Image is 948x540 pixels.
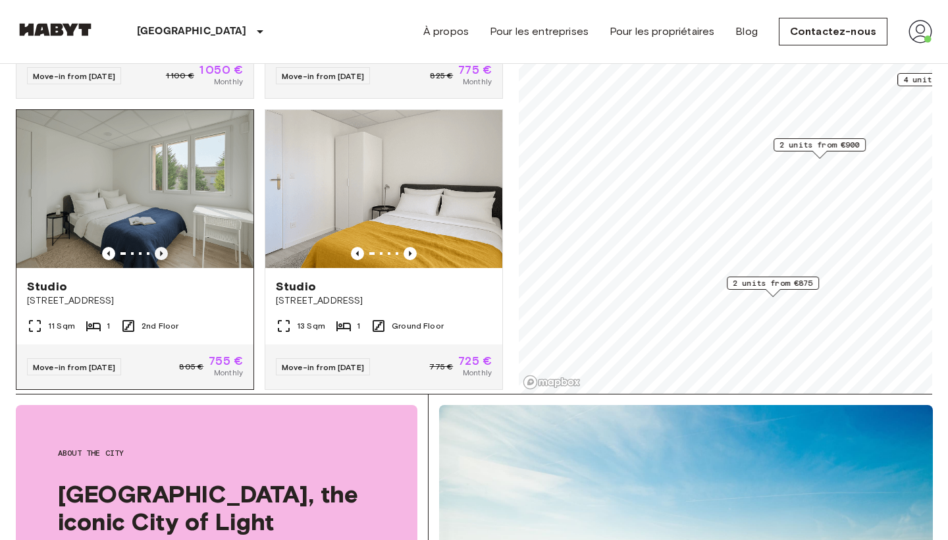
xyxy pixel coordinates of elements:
[458,64,492,76] span: 775 €
[733,277,813,289] span: 2 units from €875
[458,355,492,367] span: 725 €
[351,247,364,260] button: Previous image
[58,480,375,535] span: [GEOGRAPHIC_DATA], the iconic City of Light
[523,375,581,390] a: Mapbox logo
[297,320,325,332] span: 13 Sqm
[282,362,364,372] span: Move-in from [DATE]
[430,70,453,82] span: 825 €
[429,361,453,373] span: 775 €
[214,367,243,379] span: Monthly
[107,320,110,332] span: 1
[735,24,758,40] a: Blog
[27,279,67,294] span: Studio
[199,64,243,76] span: 1 050 €
[276,294,492,308] span: [STREET_ADDRESS]
[774,138,866,159] div: Map marker
[102,247,115,260] button: Previous image
[166,70,194,82] span: 1 100 €
[265,109,503,390] a: Marketing picture of unit FR-18-010-002-001Previous imagePrevious imageStudio[STREET_ADDRESS]13 S...
[179,361,203,373] span: 805 €
[276,279,316,294] span: Studio
[209,355,243,367] span: 755 €
[463,367,492,379] span: Monthly
[16,110,253,268] img: Marketing picture of unit FR-18-010-013-001
[142,320,178,332] span: 2nd Floor
[727,277,819,297] div: Map marker
[214,76,243,88] span: Monthly
[423,24,469,40] a: À propos
[265,110,502,268] img: Marketing picture of unit FR-18-010-002-001
[282,71,364,81] span: Move-in from [DATE]
[610,24,714,40] a: Pour les propriétaires
[463,76,492,88] span: Monthly
[33,71,115,81] span: Move-in from [DATE]
[48,320,75,332] span: 11 Sqm
[155,247,168,260] button: Previous image
[357,320,360,332] span: 1
[16,23,95,36] img: Habyt
[16,109,254,390] a: Marketing picture of unit FR-18-010-013-001Previous imagePrevious imageStudio[STREET_ADDRESS]11 S...
[392,320,444,332] span: Ground Floor
[908,20,932,43] img: avatar
[58,447,375,459] span: About the city
[490,24,589,40] a: Pour les entreprises
[137,24,247,40] p: [GEOGRAPHIC_DATA]
[27,294,243,308] span: [STREET_ADDRESS]
[404,247,417,260] button: Previous image
[779,139,860,151] span: 2 units from €900
[779,18,887,45] a: Contactez-nous
[33,362,115,372] span: Move-in from [DATE]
